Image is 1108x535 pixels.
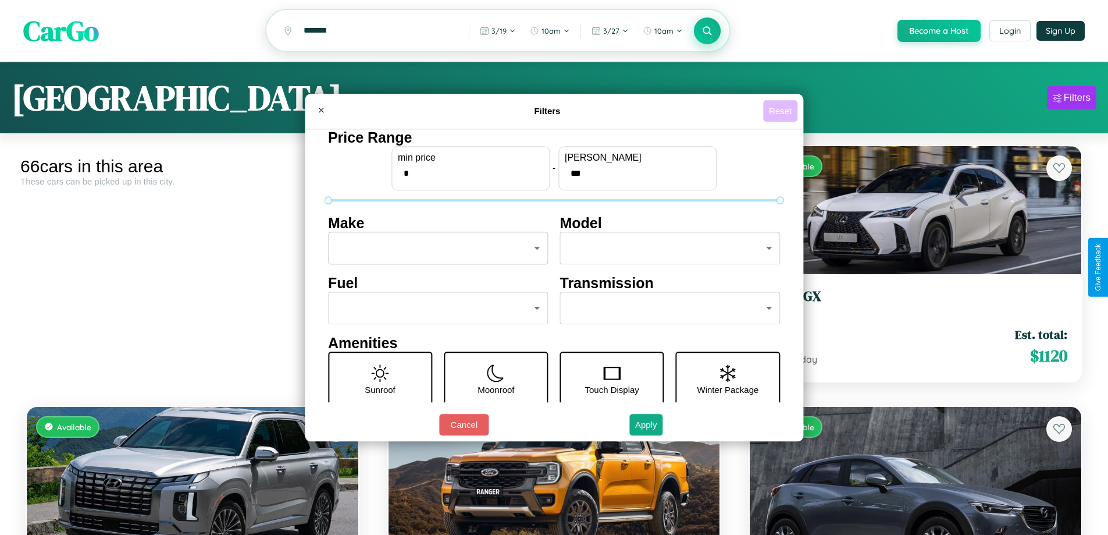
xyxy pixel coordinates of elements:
[793,353,817,365] span: / day
[23,12,99,50] span: CarGo
[20,176,365,186] div: These cars can be picked up in this city.
[560,215,781,232] h4: Model
[764,288,1067,317] a: Lexus GX2023
[629,414,663,435] button: Apply
[764,288,1067,305] h3: Lexus GX
[491,26,507,36] span: 3 / 19
[603,26,619,36] span: 3 / 27
[328,129,780,146] h4: Price Range
[989,20,1031,41] button: Login
[328,335,780,352] h4: Amenities
[524,22,576,40] button: 10am
[474,22,522,40] button: 3/19
[1094,244,1102,291] div: Give Feedback
[328,215,548,232] h4: Make
[637,22,689,40] button: 10am
[365,382,396,398] p: Sunroof
[57,422,91,432] span: Available
[654,26,674,36] span: 10am
[398,153,543,163] label: min price
[586,22,635,40] button: 3/27
[697,382,759,398] p: Winter Package
[1047,86,1096,109] button: Filters
[1036,21,1085,41] button: Sign Up
[541,26,561,36] span: 10am
[478,382,514,398] p: Moonroof
[328,275,548,292] h4: Fuel
[553,160,555,176] p: -
[1064,92,1091,104] div: Filters
[763,100,797,122] button: Reset
[585,382,639,398] p: Touch Display
[332,106,763,116] h4: Filters
[560,275,781,292] h4: Transmission
[439,414,489,435] button: Cancel
[897,20,981,42] button: Become a Host
[12,74,342,122] h1: [GEOGRAPHIC_DATA]
[565,153,710,163] label: [PERSON_NAME]
[1030,344,1067,367] span: $ 1120
[20,157,365,176] div: 66 cars in this area
[1015,326,1067,343] span: Est. total:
